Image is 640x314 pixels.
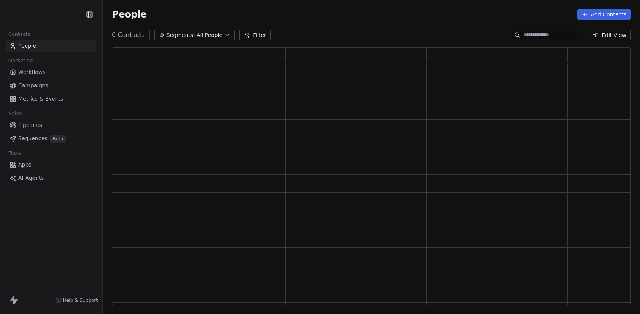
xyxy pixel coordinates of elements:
[18,121,42,129] span: Pipelines
[166,31,195,39] span: Segments:
[18,95,63,103] span: Metrics & Events
[5,55,36,66] span: Marketing
[55,297,98,303] a: Help & Support
[6,93,96,105] a: Metrics & Events
[6,159,96,171] a: Apps
[6,172,96,184] a: AI Agents
[5,147,24,159] span: Tools
[197,31,222,39] span: All People
[6,132,96,145] a: SequencesBeta
[112,9,147,20] span: People
[50,135,66,143] span: Beta
[577,9,631,20] button: Add Contacts
[239,30,271,40] button: Filter
[112,30,145,40] span: 0 Contacts
[18,42,36,50] span: People
[5,108,25,119] span: Sales
[18,174,44,182] span: AI Agents
[112,64,638,306] div: grid
[6,79,96,92] a: Campaigns
[18,135,47,143] span: Sequences
[6,66,96,78] a: Workflows
[588,30,631,40] button: Edit View
[18,161,32,169] span: Apps
[5,29,34,40] span: Contacts
[6,40,96,52] a: People
[6,119,96,131] a: Pipelines
[18,68,46,76] span: Workflows
[18,82,48,90] span: Campaigns
[63,297,98,303] span: Help & Support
